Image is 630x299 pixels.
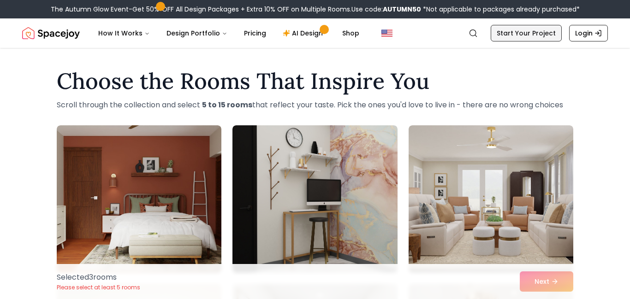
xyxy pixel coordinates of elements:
[232,125,397,273] img: Room room-2
[57,100,573,111] p: Scroll through the collection and select that reflect your taste. Pick the ones you'd love to liv...
[381,28,392,39] img: United States
[383,5,421,14] b: AUTUMN50
[237,24,273,42] a: Pricing
[91,24,367,42] nav: Main
[57,284,140,291] p: Please select at least 5 rooms
[57,272,140,283] p: Selected 3 room s
[22,24,80,42] img: Spacejoy Logo
[91,24,157,42] button: How It Works
[275,24,333,42] a: AI Design
[51,5,580,14] div: The Autumn Glow Event-Get 50% OFF All Design Packages + Extra 10% OFF on Multiple Rooms.
[159,24,235,42] button: Design Portfolio
[202,100,252,110] strong: 5 to 15 rooms
[421,5,580,14] span: *Not applicable to packages already purchased*
[491,25,562,41] a: Start Your Project
[409,125,573,273] img: Room room-3
[22,24,80,42] a: Spacejoy
[57,70,573,92] h1: Choose the Rooms That Inspire You
[569,25,608,41] a: Login
[335,24,367,42] a: Shop
[351,5,421,14] span: Use code:
[57,125,221,273] img: Room room-1
[22,18,608,48] nav: Global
